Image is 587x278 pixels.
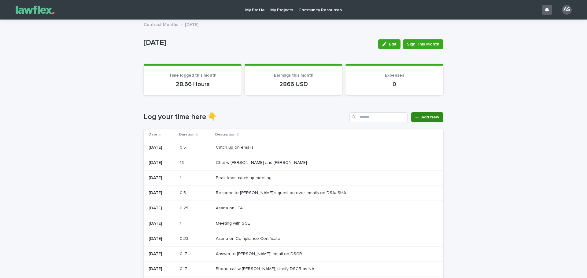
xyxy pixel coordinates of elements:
button: Edit [378,39,401,49]
p: Catch up on emails [216,144,255,150]
p: Asana on Compliance Certificate [216,235,282,241]
div: AS [562,5,572,15]
tr: [DATE]1.51.5 Chat w [PERSON_NAME] and [PERSON_NAME]Chat w [PERSON_NAME] and [PERSON_NAME] [144,155,443,170]
p: Answer to [PERSON_NAME]' email on DSCR [216,250,303,257]
span: Expenses [385,73,404,78]
tr: [DATE]0.170.17 Answer to [PERSON_NAME]' email on DSCRAnswer to [PERSON_NAME]' email on DSCR [144,246,443,262]
p: Respond to [PERSON_NAME]'s question over emails on DSA/ SHA [216,189,347,196]
tr: [DATE]0.330.33 Asana on Compliance CertificateAsana on Compliance Certificate [144,231,443,246]
tr: [DATE]0.250.25 Asana on LTAAsana on LTA [144,201,443,216]
p: 0.5 [180,144,187,150]
tr: [DATE]0.170.17 Phone call w [PERSON_NAME], clarify DSCR as NAPhone call w [PERSON_NAME], clarify ... [144,262,443,277]
p: Date [149,131,157,138]
p: [DATE] [149,266,175,272]
p: 1.5 [180,159,186,165]
p: 28.66 Hours [151,81,234,88]
p: 1 [180,220,183,226]
p: [DATE] [185,21,198,27]
p: [DATE] [149,251,175,257]
p: [DATE] [149,175,175,181]
p: 2866 USD [252,81,335,88]
span: Edit [389,42,397,46]
h1: Log your time here 👇 [144,113,347,121]
tr: [DATE]11 Peak team catch up meetingPeak team catch up meeting [144,170,443,186]
p: Duration [179,131,194,138]
input: Search [349,112,408,122]
p: [DATE] [149,206,175,211]
button: Sign This Month [403,39,443,49]
tr: [DATE]0.50.5 Catch up on emailsCatch up on emails [144,140,443,155]
p: [DATE] [149,145,175,150]
p: Chat w [PERSON_NAME] and [PERSON_NAME] [216,159,308,165]
p: [DATE] [149,221,175,226]
p: [DATE] [149,160,175,165]
p: 0.5 [180,189,187,196]
p: 0.17 [180,265,188,272]
tr: [DATE]11 Meeting with SGEMeeting with SGE [144,216,443,231]
p: 1 [180,174,183,181]
p: 0 [353,81,436,88]
span: Sign This Month [407,41,439,47]
p: 0.33 [180,235,190,241]
p: [DATE] [149,236,175,241]
p: Asana on LTA [216,204,244,211]
span: Earnings this month [274,73,313,78]
p: Description [215,131,235,138]
p: [DATE] [144,38,373,47]
a: Add New [411,112,443,122]
p: Meeting with SGE [216,220,251,226]
span: Time logged this month [169,73,216,78]
p: 0.25 [180,204,190,211]
tr: [DATE]0.50.5 Respond to [PERSON_NAME]'s question over emails on DSA/ SHARespond to [PERSON_NAME]'... [144,186,443,201]
p: Contract Months [144,21,178,27]
p: Phone call w [PERSON_NAME], clarify DSCR as NA [216,265,316,272]
p: Peak team catch up meeting [216,174,273,181]
p: 0.17 [180,250,188,257]
img: Gnvw4qrBSHOAfo8VMhG6 [12,4,58,16]
p: [DATE] [149,190,175,196]
span: Add New [421,115,439,119]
